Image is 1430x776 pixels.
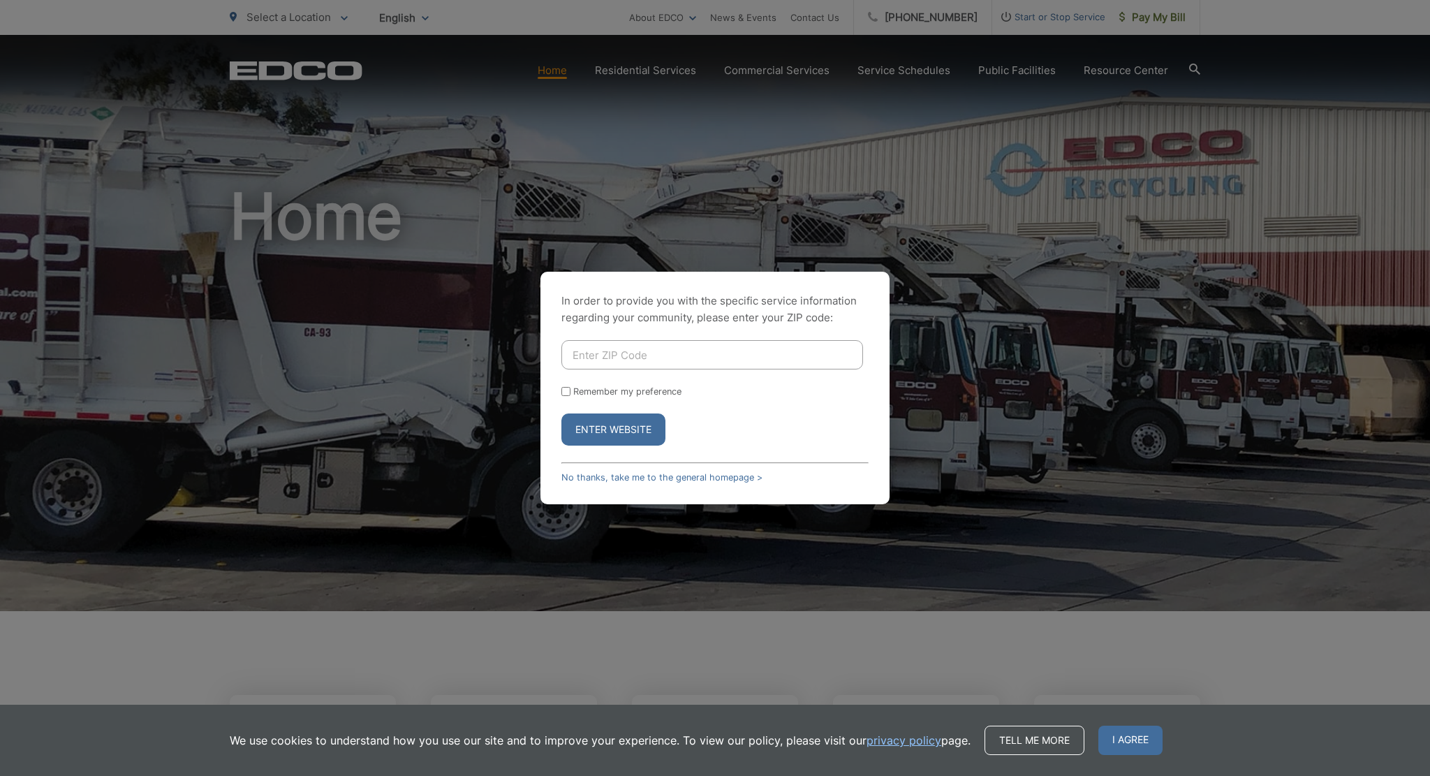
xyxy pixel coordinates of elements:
[561,340,863,369] input: Enter ZIP Code
[230,732,971,749] p: We use cookies to understand how you use our site and to improve your experience. To view our pol...
[1098,726,1163,755] span: I agree
[561,413,665,446] button: Enter Website
[867,732,941,749] a: privacy policy
[561,472,762,483] a: No thanks, take me to the general homepage >
[985,726,1084,755] a: Tell me more
[561,293,869,326] p: In order to provide you with the specific service information regarding your community, please en...
[573,386,681,397] label: Remember my preference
